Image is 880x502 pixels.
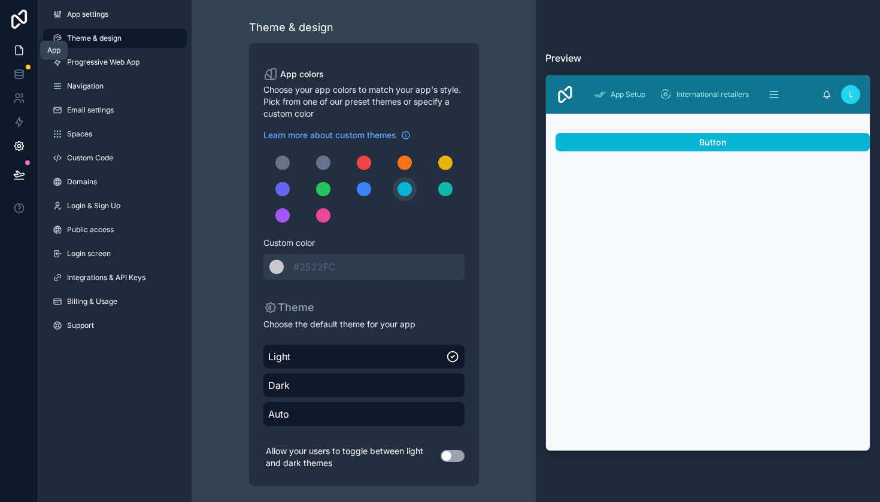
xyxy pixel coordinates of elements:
a: Email settings [43,101,187,120]
span: Support [67,321,94,330]
a: Billing & Usage [43,292,187,311]
span: App settings [67,10,108,19]
span: #2522FC [293,261,336,273]
p: Allow your users to toggle between light and dark themes [263,443,441,471]
span: Light [268,349,447,364]
a: Navigation [43,77,187,96]
span: Login & Sign Up [67,201,120,211]
span: International retailers [676,90,749,99]
a: Domains [43,172,187,191]
span: Email settings [67,105,114,115]
a: Support [43,316,187,335]
span: Login screen [67,249,111,258]
span: Progressive Web App [67,57,139,67]
a: Progressive Web App [43,53,187,72]
a: Spaces [43,124,187,144]
span: Spaces [67,129,92,139]
span: Learn more about custom themes [263,129,396,141]
a: Learn more about custom themes [263,129,411,141]
span: Public access [67,225,114,235]
a: Custom Code [43,148,187,168]
span: App colors [280,68,324,80]
a: Integrations & API Keys [43,268,187,287]
span: Theme & design [67,34,122,43]
span: App Setup [611,90,645,99]
span: L [849,90,853,99]
span: Custom Code [67,153,113,163]
span: Custom color [263,237,455,249]
div: App [47,45,60,55]
span: Auto [268,407,460,421]
div: Theme & design [249,19,333,36]
img: App logo [556,85,575,104]
span: Domains [67,177,97,187]
div: scrollable content [584,81,822,108]
p: Theme [263,299,314,316]
a: Theme & design [43,29,187,48]
span: Dark [268,378,460,393]
h3: Preview [545,51,870,65]
a: App settings [43,5,187,24]
span: Choose your app colors to match your app's style. Pick from one of our preset themes or specify a... [263,84,465,120]
a: Login & Sign Up [43,196,187,215]
span: Navigation [67,81,104,91]
a: International retailers [656,84,757,105]
button: Button [556,133,870,152]
span: Integrations & API Keys [67,273,145,282]
a: App Setup [590,84,654,105]
a: Public access [43,220,187,239]
span: Choose the default theme for your app [263,318,465,330]
a: Login screen [43,244,187,263]
span: Billing & Usage [67,297,117,306]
